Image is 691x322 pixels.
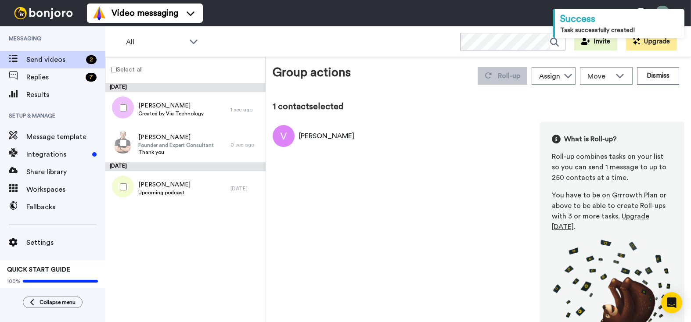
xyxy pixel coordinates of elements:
span: All [126,37,185,47]
div: [DATE] [105,162,266,171]
span: Results [26,89,105,100]
img: vm-color.svg [92,6,106,20]
div: Open Intercom Messenger [661,292,682,313]
span: Workspaces [26,184,105,195]
span: [PERSON_NAME] [138,133,214,142]
span: Founder and Expert Consultant [138,142,214,149]
span: Share library [26,167,105,177]
div: 1 contact selected [273,100,684,113]
span: Roll-up [498,72,520,79]
div: Group actions [273,64,351,85]
span: Settings [26,237,105,248]
div: Roll-up combines tasks on your list so you can send 1 message to up to 250 contacts at a time. [552,151,672,183]
button: Invite [574,33,617,50]
span: 100% [7,278,21,285]
span: Message template [26,132,105,142]
span: Created by Via Technology [138,110,204,117]
div: Task successfully created! [560,26,679,35]
div: Success [560,12,679,26]
button: Roll-up [478,67,527,85]
span: Thank you [138,149,214,156]
span: What is Roll-up? [564,134,617,144]
span: [PERSON_NAME] [138,101,204,110]
span: Replies [26,72,82,82]
div: 2 [86,55,97,64]
img: Image of Vaughan [273,125,295,147]
span: Collapse menu [40,299,76,306]
div: 1 sec ago [230,106,261,113]
div: 0 sec ago [230,141,261,148]
div: [PERSON_NAME] [299,131,354,141]
button: Upgrade [626,33,677,50]
input: Select all [111,67,117,72]
img: bj-logo-header-white.svg [11,7,76,19]
span: QUICK START GUIDE [7,267,70,273]
span: Integrations [26,149,89,160]
div: [DATE] [105,83,266,92]
div: 7 [86,73,97,82]
span: Fallbacks [26,202,105,212]
span: [PERSON_NAME] [138,180,191,189]
div: Assign [539,71,560,82]
span: Send videos [26,54,83,65]
button: Collapse menu [23,297,83,308]
label: Select all [106,64,143,75]
div: You have to be on Grrrowth Plan or above to be able to create Roll-ups with 3 or more tasks. . [552,190,672,232]
div: [DATE] [230,185,261,192]
span: Move [587,71,611,82]
span: Upcoming podcast [138,189,191,196]
span: Video messaging [112,7,178,19]
button: Dismiss [637,67,679,85]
